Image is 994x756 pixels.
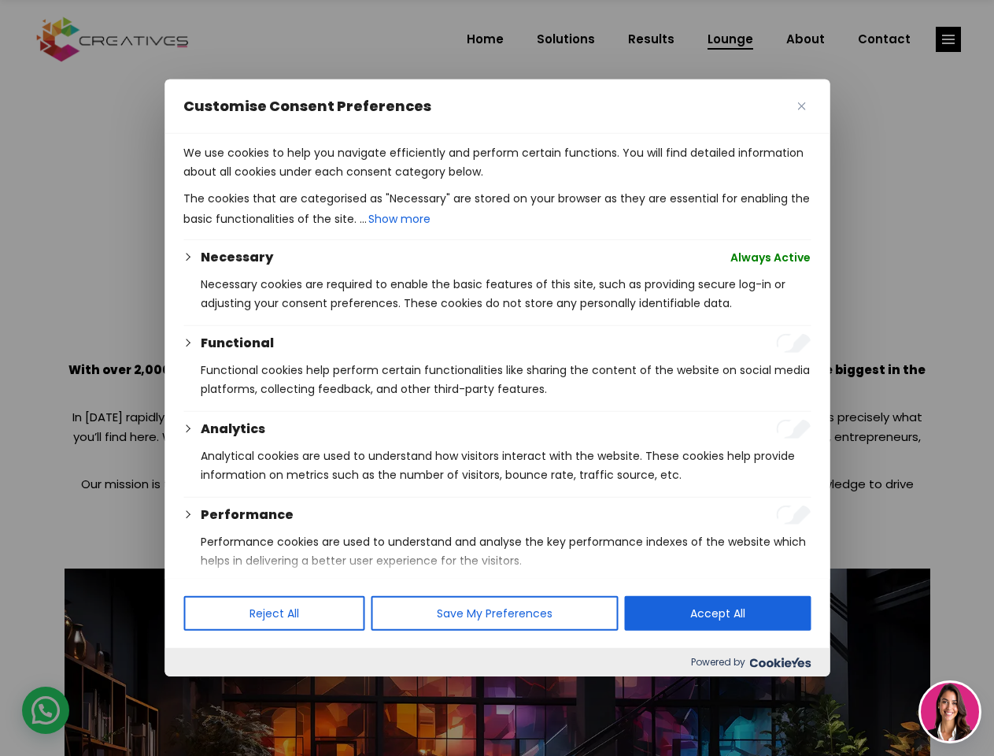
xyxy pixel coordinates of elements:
img: Close [797,102,805,110]
button: Necessary [201,248,273,267]
button: Performance [201,506,294,524]
input: Enable Performance [776,506,811,524]
button: Accept All [624,596,811,631]
p: Performance cookies are used to understand and analyse the key performance indexes of the website... [201,532,811,570]
input: Enable Functional [776,334,811,353]
span: Customise Consent Preferences [183,97,431,116]
p: The cookies that are categorised as "Necessary" are stored on your browser as they are essential ... [183,189,811,230]
button: Reject All [183,596,364,631]
p: Necessary cookies are required to enable the basic features of this site, such as providing secur... [201,275,811,313]
input: Enable Analytics [776,420,811,439]
p: We use cookies to help you navigate efficiently and perform certain functions. You will find deta... [183,143,811,181]
button: Functional [201,334,274,353]
span: Always Active [730,248,811,267]
img: agent [921,683,979,741]
button: Analytics [201,420,265,439]
p: Functional cookies help perform certain functionalities like sharing the content of the website o... [201,361,811,398]
button: Close [792,97,811,116]
div: Customise Consent Preferences [164,80,830,676]
button: Save My Preferences [371,596,618,631]
div: Powered by [164,648,830,676]
p: Analytical cookies are used to understand how visitors interact with the website. These cookies h... [201,447,811,484]
img: Cookieyes logo [749,658,811,668]
button: Show more [367,208,432,230]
